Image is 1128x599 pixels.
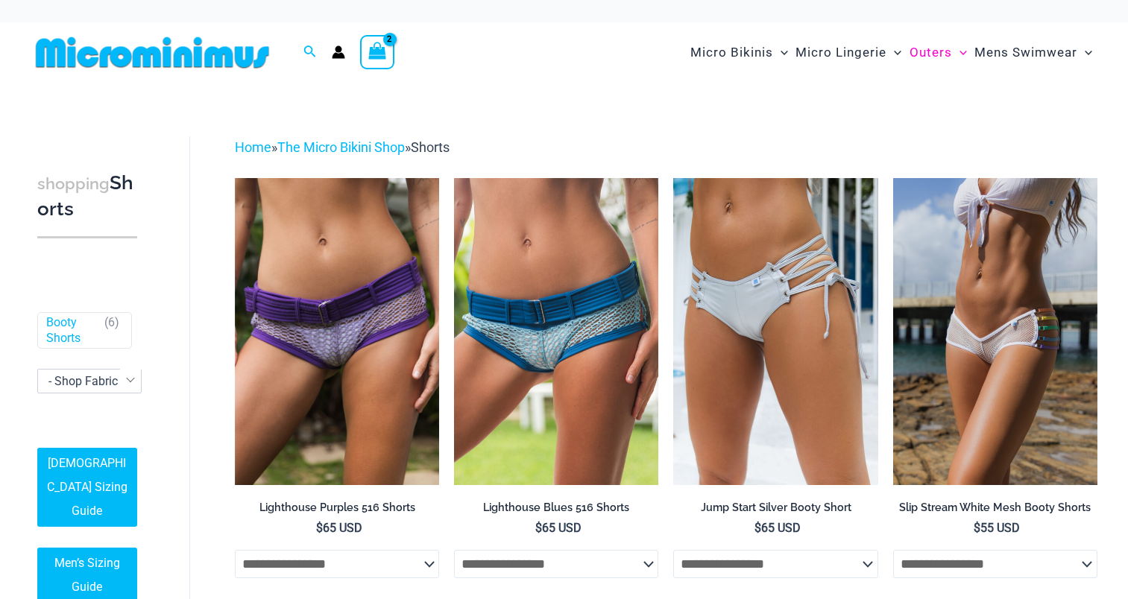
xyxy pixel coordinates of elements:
[235,501,439,515] h2: Lighthouse Purples 516 Shorts
[48,374,146,388] span: - Shop Fabric Type
[37,174,110,193] span: shopping
[893,501,1097,520] a: Slip Stream White Mesh Booty Shorts
[235,178,439,484] img: Lighthouse Purples 516 Short 01
[535,521,542,535] span: $
[673,501,877,520] a: Jump Start Silver Booty Short
[886,34,901,72] span: Menu Toggle
[316,521,362,535] bdi: 65 USD
[754,521,761,535] span: $
[792,30,905,75] a: Micro LingerieMenu ToggleMenu Toggle
[411,139,450,155] span: Shorts
[795,34,886,72] span: Micro Lingerie
[910,34,952,72] span: Outers
[893,178,1097,484] a: Slip Stream White Multi 5024 Shorts 08Slip Stream White Multi 5024 Shorts 10Slip Stream White Mul...
[673,178,877,484] img: Jump Start Silver 5594 Shorts 01
[690,34,773,72] span: Micro Bikinis
[974,521,1020,535] bdi: 55 USD
[235,139,271,155] a: Home
[893,178,1097,484] img: Slip Stream White Multi 5024 Shorts 08
[673,501,877,515] h2: Jump Start Silver Booty Short
[303,43,317,62] a: Search icon link
[235,178,439,484] a: Lighthouse Purples 516 Short 01Lighthouse Purples 3668 Crop Top 516 Short 01Lighthouse Purples 36...
[974,34,1077,72] span: Mens Swimwear
[454,501,658,520] a: Lighthouse Blues 516 Shorts
[454,178,658,484] a: Lighthouse Blues 516 Short 01Lighthouse Blues 516 Short 03Lighthouse Blues 516 Short 03
[893,501,1097,515] h2: Slip Stream White Mesh Booty Shorts
[277,139,405,155] a: The Micro Bikini Shop
[37,369,142,393] span: - Shop Fabric Type
[906,30,971,75] a: OutersMenu ToggleMenu Toggle
[37,171,137,222] h3: Shorts
[46,315,98,346] a: Booty Shorts
[684,28,1098,77] nav: Site Navigation
[316,521,323,535] span: $
[332,45,345,59] a: Account icon link
[754,521,801,535] bdi: 65 USD
[454,178,658,484] img: Lighthouse Blues 516 Short 01
[360,35,394,69] a: View Shopping Cart, 2 items
[104,315,119,346] span: ( )
[971,30,1096,75] a: Mens SwimwearMenu ToggleMenu Toggle
[952,34,967,72] span: Menu Toggle
[673,178,877,484] a: Jump Start Silver 5594 Shorts 01Jump Start Silver 5594 Shorts 02Jump Start Silver 5594 Shorts 02
[454,501,658,515] h2: Lighthouse Blues 516 Shorts
[773,34,788,72] span: Menu Toggle
[974,521,980,535] span: $
[108,315,115,329] span: 6
[535,521,582,535] bdi: 65 USD
[30,36,275,69] img: MM SHOP LOGO FLAT
[235,501,439,520] a: Lighthouse Purples 516 Shorts
[37,448,137,527] a: [DEMOGRAPHIC_DATA] Sizing Guide
[38,370,141,393] span: - Shop Fabric Type
[235,139,450,155] span: » »
[1077,34,1092,72] span: Menu Toggle
[687,30,792,75] a: Micro BikinisMenu ToggleMenu Toggle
